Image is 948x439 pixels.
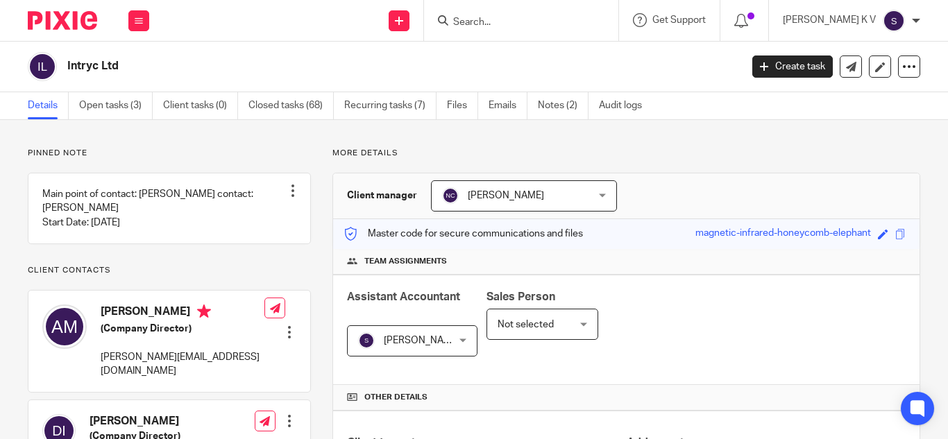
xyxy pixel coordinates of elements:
a: Create task [752,55,833,78]
i: Primary [197,304,211,318]
img: svg%3E [442,187,459,204]
span: Not selected [498,320,554,329]
p: Pinned note [28,148,311,159]
a: Closed tasks (68) [248,92,334,119]
a: Open tasks (3) [79,92,153,119]
h5: (Company Director) [101,322,264,336]
a: Details [28,92,69,119]
img: svg%3E [358,332,375,349]
a: Recurring tasks (7) [344,92,437,119]
h3: Client manager [347,189,417,203]
p: Client contacts [28,265,311,276]
p: More details [332,148,920,159]
h2: Intryc Ltd [67,59,599,74]
span: Sales Person [486,291,555,302]
p: [PERSON_NAME][EMAIL_ADDRESS][DOMAIN_NAME] [101,350,264,379]
p: Master code for secure communications and files [344,227,583,241]
h4: [PERSON_NAME] [90,414,180,429]
a: Client tasks (0) [163,92,238,119]
span: Assistant Accountant [347,291,460,302]
p: [PERSON_NAME] K V [783,13,876,27]
img: svg%3E [42,304,87,349]
a: Emails [489,92,527,119]
a: Notes (2) [538,92,589,119]
span: Get Support [652,15,706,25]
h4: [PERSON_NAME] [101,304,264,322]
a: Files [447,92,478,119]
a: Audit logs [599,92,652,119]
span: Team assignments [364,256,447,267]
span: [PERSON_NAME] K V [384,336,477,345]
input: Search [452,17,577,29]
span: [PERSON_NAME] [468,191,544,200]
img: Pixie [28,11,97,30]
span: Other details [364,392,428,403]
img: svg%3E [883,10,905,32]
div: magnetic-infrared-honeycomb-elephant [695,226,871,242]
img: svg%3E [28,52,57,81]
